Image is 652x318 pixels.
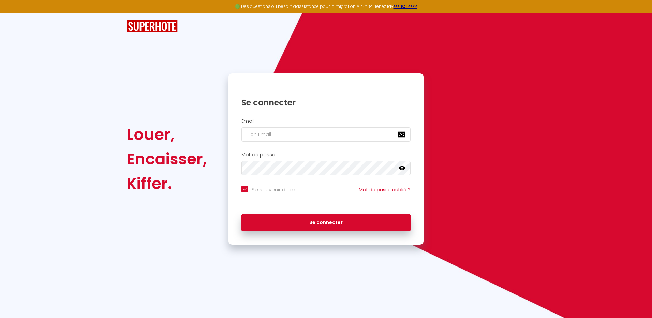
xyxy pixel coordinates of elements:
[127,171,207,196] div: Kiffer.
[359,186,411,193] a: Mot de passe oublié ?
[127,147,207,171] div: Encaisser,
[241,214,411,231] button: Se connecter
[394,3,417,9] a: >>> ICI <<<<
[241,97,411,108] h1: Se connecter
[241,152,411,158] h2: Mot de passe
[241,127,411,142] input: Ton Email
[241,118,411,124] h2: Email
[127,20,178,33] img: SuperHote logo
[127,122,207,147] div: Louer,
